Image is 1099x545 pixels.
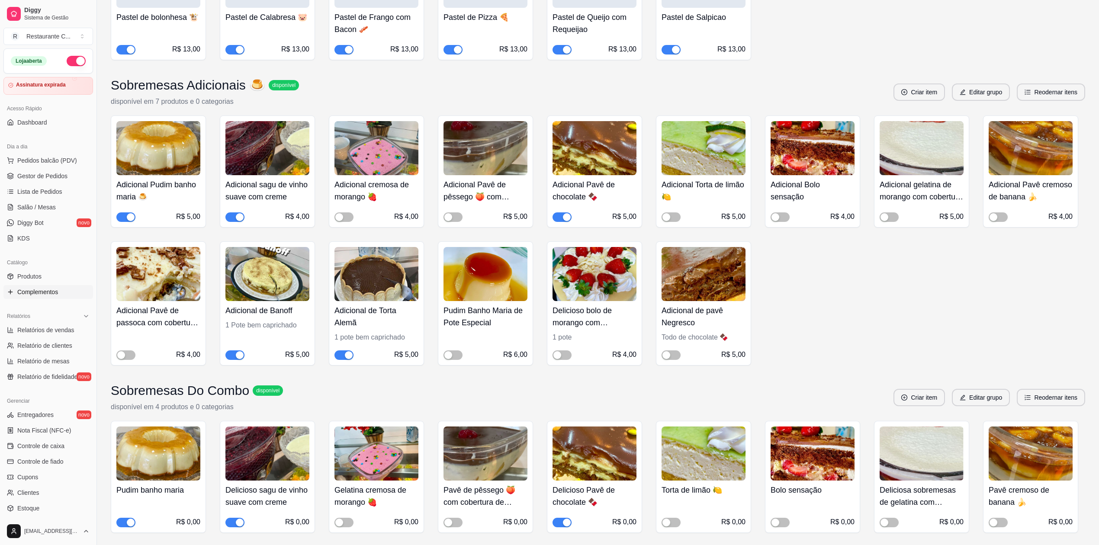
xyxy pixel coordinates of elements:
span: Clientes [17,488,39,497]
div: 1 pote [553,332,636,343]
div: R$ 5,00 [285,349,309,360]
a: Complementos [3,285,93,299]
a: Relatório de mesas [3,354,93,368]
span: Dashboard [17,118,47,127]
div: Gerenciar [3,394,93,408]
span: edit [960,394,966,401]
h4: Pastel de Salpicao [662,11,746,23]
a: Configurações [3,517,93,531]
p: disponível em 7 produtos e 0 categorias [111,96,299,107]
button: Select a team [3,28,93,45]
div: R$ 13,00 [499,44,527,54]
span: plus-circle [901,89,907,95]
a: Estoque [3,501,93,515]
div: R$ 5,00 [939,212,964,222]
span: Relatórios [7,313,30,320]
div: R$ 13,00 [608,44,636,54]
a: Diggy Botnovo [3,216,93,230]
div: R$ 13,00 [281,44,309,54]
div: R$ 4,00 [612,349,636,360]
a: KDS [3,231,93,245]
a: Lista de Pedidos [3,185,93,199]
img: product-image [662,247,746,301]
span: Relatório de mesas [17,357,70,365]
h4: Pastel de Frango com Bacon 🥓 [334,11,418,35]
h4: Bolo sensação [771,484,855,496]
span: Pedidos balcão (PDV) [17,156,77,165]
a: Controle de fiado [3,455,93,468]
a: Gestor de Pedidos [3,169,93,183]
img: product-image [443,121,527,175]
span: Entregadores [17,410,54,419]
a: Relatórios de vendas [3,323,93,337]
span: edit [960,89,966,95]
div: R$ 0,00 [939,517,964,527]
span: disponível [270,82,297,89]
img: product-image [553,121,636,175]
span: Diggy [24,6,90,14]
article: Assinatura expirada [16,82,66,88]
img: product-image [771,121,855,175]
div: R$ 5,00 [612,212,636,222]
div: R$ 5,00 [394,349,418,360]
div: R$ 0,00 [394,517,418,527]
img: product-image [553,247,636,301]
img: product-image [662,426,746,481]
h4: Pudim Banho Maria de Pote Especial [443,305,527,329]
span: Produtos [17,272,42,281]
button: plus-circleCriar item [893,83,945,101]
h4: Adicional de Banoff [225,305,309,317]
h4: Gelatina cremosa de morango 🍓 [334,484,418,508]
img: product-image [334,247,418,301]
h3: Sobremesas Adicionais 🍮 [111,77,265,93]
div: Loja aberta [11,56,47,66]
span: ordered-list [1025,89,1031,95]
span: Estoque [17,504,39,513]
div: R$ 5,00 [721,349,746,360]
h4: Deliciosa sobremesas de gelatina com cobertura especial [880,484,964,508]
span: Lista de Pedidos [17,187,62,196]
button: ordered-listReodernar itens [1017,389,1085,406]
img: product-image [225,121,309,175]
a: Dashboard [3,115,93,129]
p: disponível em 4 produtos e 0 categorias [111,402,283,412]
h4: Adicional Pavê de passoca com cobertura de KitKat [116,305,200,329]
div: 1 pote bem caprichado [334,332,418,343]
span: Cupons [17,473,38,481]
div: R$ 0,00 [721,517,746,527]
div: R$ 4,00 [285,212,309,222]
button: editEditar grupo [952,389,1010,406]
button: Alterar Status [67,56,86,66]
span: Relatório de clientes [17,341,72,350]
div: R$ 4,00 [1048,212,1073,222]
img: product-image [334,426,418,481]
h4: Delicioso Pavê de chocolate 🍫 [553,484,636,508]
h4: Pastel de Queijo com Requeijao [553,11,636,35]
h4: Pastel de bolonhesa 🐮 [116,11,200,23]
img: product-image [334,121,418,175]
a: Assinatura expirada [3,77,93,95]
div: Catálogo [3,256,93,269]
img: product-image [880,121,964,175]
a: DiggySistema de Gestão [3,3,93,24]
div: R$ 4,00 [394,212,418,222]
h4: Pastel de Calabresa 🐷 [225,11,309,23]
div: R$ 6,00 [503,349,527,360]
span: Salão / Mesas [17,203,56,212]
span: R [11,32,19,41]
span: plus-circle [901,394,907,401]
div: R$ 0,00 [503,517,527,527]
a: Produtos [3,269,93,283]
span: ordered-list [1025,394,1031,401]
a: Cupons [3,470,93,484]
a: Controle de caixa [3,439,93,453]
a: Clientes [3,486,93,500]
a: Relatório de fidelidadenovo [3,370,93,384]
img: product-image [116,247,200,301]
h3: Sobremesas Do Combo [111,383,249,398]
span: disponível [254,387,281,394]
div: R$ 13,00 [717,44,746,54]
img: product-image [989,121,1073,175]
button: Pedidos balcão (PDV) [3,154,93,167]
img: product-image [443,247,527,301]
